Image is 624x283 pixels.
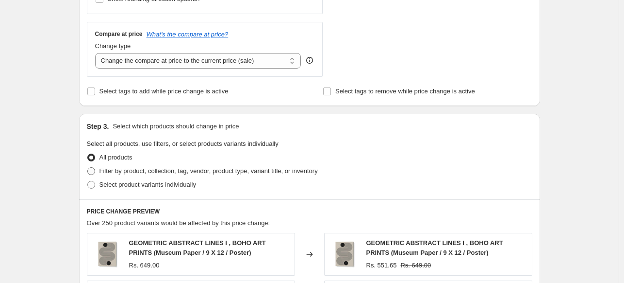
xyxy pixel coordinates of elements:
[400,261,431,270] strike: Rs. 649.00
[129,261,160,270] div: Rs. 649.00
[87,140,279,147] span: Select all products, use filters, or select products variants individually
[99,181,196,188] span: Select product variants individually
[87,219,270,227] span: Over 250 product variants would be affected by this price change:
[305,55,314,65] div: help
[366,239,503,256] span: GEOMETRIC ABSTRACT LINES I , BOHO ART PRINTS (Museum Paper / 9 X 12 / Poster)
[147,31,229,38] button: What's the compare at price?
[87,122,109,131] h2: Step 3.
[366,261,397,270] div: Rs. 551.65
[87,208,532,215] h6: PRICE CHANGE PREVIEW
[99,154,132,161] span: All products
[99,167,318,175] span: Filter by product, collection, tag, vendor, product type, variant title, or inventory
[129,239,266,256] span: GEOMETRIC ABSTRACT LINES I , BOHO ART PRINTS (Museum Paper / 9 X 12 / Poster)
[92,240,121,269] img: gallerywrap-resized_212f066c-7c3d-4415-9b16-553eb73bee29_80x.jpg
[95,30,143,38] h3: Compare at price
[99,88,229,95] span: Select tags to add while price change is active
[329,240,359,269] img: gallerywrap-resized_212f066c-7c3d-4415-9b16-553eb73bee29_80x.jpg
[335,88,475,95] span: Select tags to remove while price change is active
[95,42,131,50] span: Change type
[113,122,239,131] p: Select which products should change in price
